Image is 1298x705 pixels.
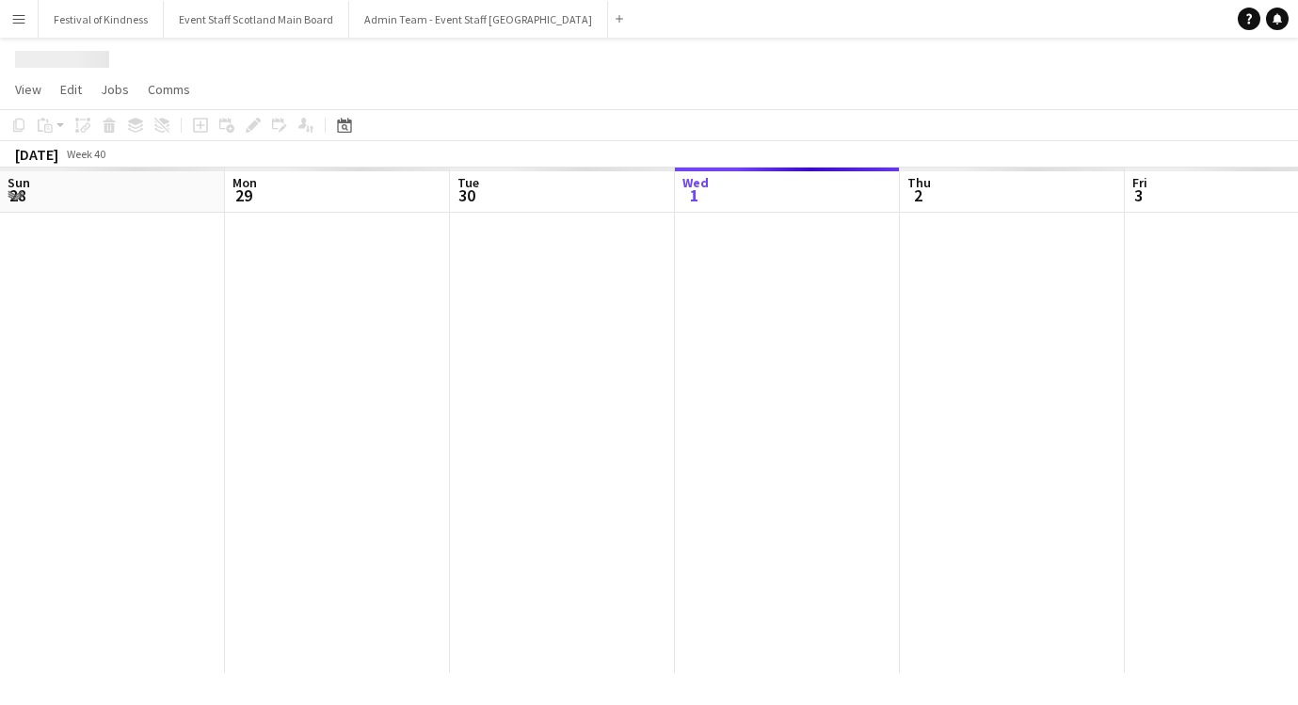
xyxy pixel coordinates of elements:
span: Thu [907,174,931,191]
a: Jobs [93,77,136,102]
span: Fri [1132,174,1147,191]
span: Wed [682,174,709,191]
span: Mon [232,174,257,191]
button: Event Staff Scotland Main Board [164,1,349,38]
span: 28 [5,184,30,206]
span: 2 [905,184,931,206]
div: [DATE] [15,145,58,164]
span: Tue [457,174,479,191]
span: Week 40 [62,147,109,161]
span: 3 [1130,184,1147,206]
span: Jobs [101,81,129,98]
span: View [15,81,41,98]
span: 30 [455,184,479,206]
a: View [8,77,49,102]
a: Edit [53,77,89,102]
span: 1 [680,184,709,206]
span: Comms [148,81,190,98]
span: Edit [60,81,82,98]
button: Admin Team - Event Staff [GEOGRAPHIC_DATA] [349,1,608,38]
span: 29 [230,184,257,206]
button: Festival of Kindness [39,1,164,38]
a: Comms [140,77,198,102]
span: Sun [8,174,30,191]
